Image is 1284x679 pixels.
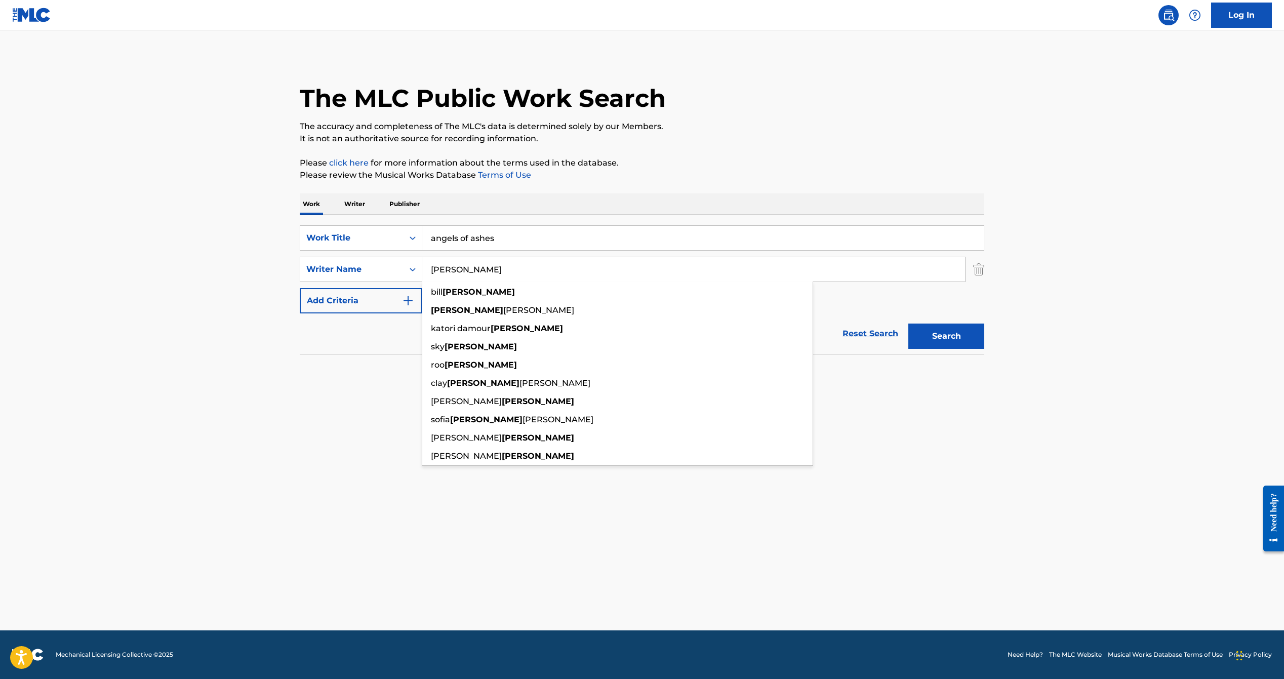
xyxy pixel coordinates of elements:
strong: [PERSON_NAME] [450,415,523,424]
p: Please for more information about the terms used in the database. [300,157,984,169]
span: [PERSON_NAME] [431,451,502,461]
div: Drag [1236,641,1242,671]
span: katori damour [431,324,491,333]
img: Delete Criterion [973,257,984,282]
span: sky [431,342,445,351]
a: Terms of Use [476,170,531,180]
button: Search [908,324,984,349]
button: Add Criteria [300,288,422,313]
strong: [PERSON_NAME] [502,396,574,406]
p: Publisher [386,193,423,215]
strong: [PERSON_NAME] [443,287,515,297]
form: Search Form [300,225,984,354]
p: The accuracy and completeness of The MLC's data is determined solely by our Members. [300,121,984,133]
strong: [PERSON_NAME] [491,324,563,333]
span: [PERSON_NAME] [523,415,593,424]
div: Work Title [306,232,397,244]
span: [PERSON_NAME] [503,305,574,315]
h1: The MLC Public Work Search [300,83,666,113]
span: sofia [431,415,450,424]
iframe: Resource Center [1256,477,1284,559]
a: Reset Search [837,323,903,345]
span: bill [431,287,443,297]
span: Mechanical Licensing Collective © 2025 [56,650,173,659]
div: Help [1185,5,1205,25]
span: [PERSON_NAME] [519,378,590,388]
span: roo [431,360,445,370]
a: Need Help? [1008,650,1043,659]
strong: [PERSON_NAME] [445,360,517,370]
img: MLC Logo [12,8,51,22]
a: click here [329,158,369,168]
a: Privacy Policy [1229,650,1272,659]
a: Public Search [1158,5,1179,25]
img: help [1189,9,1201,21]
strong: [PERSON_NAME] [502,451,574,461]
p: Writer [341,193,368,215]
span: [PERSON_NAME] [431,433,502,443]
p: Work [300,193,323,215]
strong: [PERSON_NAME] [431,305,503,315]
div: Writer Name [306,263,397,275]
span: clay [431,378,447,388]
img: 9d2ae6d4665cec9f34b9.svg [402,295,414,307]
strong: [PERSON_NAME] [445,342,517,351]
img: search [1162,9,1175,21]
p: It is not an authoritative source for recording information. [300,133,984,145]
strong: [PERSON_NAME] [502,433,574,443]
a: Log In [1211,3,1272,28]
a: The MLC Website [1049,650,1102,659]
a: Musical Works Database Terms of Use [1108,650,1223,659]
span: [PERSON_NAME] [431,396,502,406]
img: logo [12,649,44,661]
p: Please review the Musical Works Database [300,169,984,181]
strong: [PERSON_NAME] [447,378,519,388]
iframe: Chat Widget [1233,630,1284,679]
